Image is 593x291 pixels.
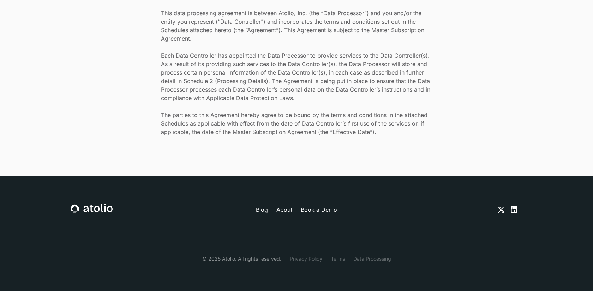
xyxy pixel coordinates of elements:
[290,255,322,262] a: Privacy Policy
[256,205,268,214] a: Blog
[161,102,432,111] p: ‍
[161,0,432,9] p: ‍
[161,51,432,102] p: Each Data Controller has appointed the Data Processor to provide services to the Data Controller(...
[161,43,432,51] p: ‍
[202,255,281,262] div: © 2025 Atolio. All rights reserved.
[353,255,391,262] a: Data Processing
[161,9,432,43] p: This data processing agreement is between Atolio, Inc. (the “Data Processor”) and you and/or the ...
[276,205,292,214] a: About
[161,111,432,136] p: The parties to this Agreement hereby agree to be bound by the terms and conditions in the attache...
[301,205,337,214] a: Book a Demo
[331,255,345,262] a: Terms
